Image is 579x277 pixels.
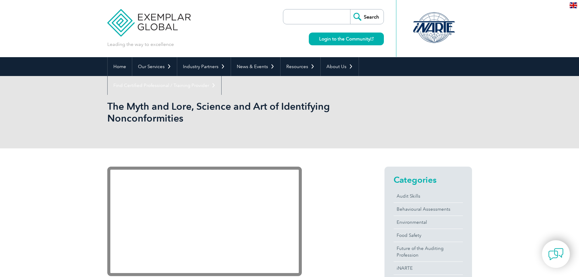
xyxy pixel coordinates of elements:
[108,76,221,95] a: Find Certified Professional / Training Provider
[231,57,280,76] a: News & Events
[107,41,174,48] p: Leading the way to excellence
[394,190,463,203] a: Audit Skills
[394,216,463,229] a: Environmental
[107,100,341,124] h1: The Myth and Lore, Science and Art of Identifying Nonconformities
[548,247,563,262] img: contact-chat.png
[394,203,463,216] a: Behavioural Assessments
[394,175,463,185] h2: Categories
[394,229,463,242] a: Food Safety
[321,57,359,76] a: About Us
[570,2,577,8] img: en
[108,57,132,76] a: Home
[350,9,384,24] input: Search
[370,37,374,40] img: open_square.png
[177,57,231,76] a: Industry Partners
[309,33,384,45] a: Login to the Community
[132,57,177,76] a: Our Services
[394,262,463,275] a: iNARTE
[281,57,320,76] a: Resources
[107,167,302,276] iframe: YouTube video player
[394,242,463,261] a: Future of the Auditing Profession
